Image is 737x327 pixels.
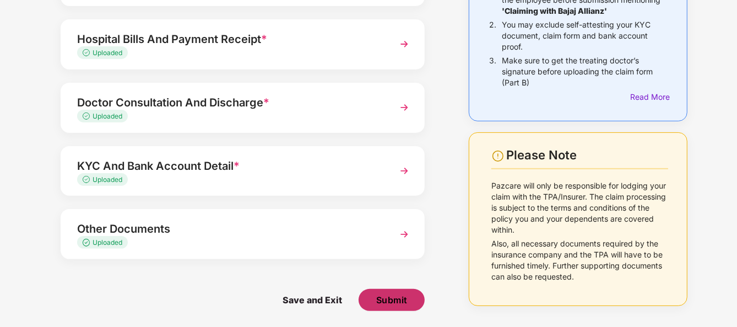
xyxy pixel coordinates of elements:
div: KYC And Bank Account Detail [77,157,381,175]
img: svg+xml;base64,PHN2ZyBpZD0iV2FybmluZ18tXzI0eDI0IiBkYXRhLW5hbWU9Ildhcm5pbmcgLSAyNHgyNCIgeG1sbnM9Im... [491,149,505,163]
img: svg+xml;base64,PHN2ZyBpZD0iTmV4dCIgeG1sbnM9Imh0dHA6Ly93d3cudzMub3JnLzIwMDAvc3ZnIiB3aWR0aD0iMzYiIG... [394,224,414,244]
img: svg+xml;base64,PHN2ZyBpZD0iTmV4dCIgeG1sbnM9Imh0dHA6Ly93d3cudzMub3JnLzIwMDAvc3ZnIiB3aWR0aD0iMzYiIG... [394,98,414,117]
p: 3. [490,55,497,88]
img: svg+xml;base64,PHN2ZyB4bWxucz0iaHR0cDovL3d3dy53My5vcmcvMjAwMC9zdmciIHdpZHRoPSIxMy4zMzMiIGhlaWdodD... [83,112,93,120]
button: Submit [359,289,425,311]
p: Also, all necessary documents required by the insurance company and the TPA will have to be furni... [491,238,668,282]
p: You may exclude self-attesting your KYC document, claim form and bank account proof. [502,19,668,52]
img: svg+xml;base64,PHN2ZyB4bWxucz0iaHR0cDovL3d3dy53My5vcmcvMjAwMC9zdmciIHdpZHRoPSIxMy4zMzMiIGhlaWdodD... [83,176,93,183]
div: Hospital Bills And Payment Receipt [77,30,381,48]
img: svg+xml;base64,PHN2ZyB4bWxucz0iaHR0cDovL3d3dy53My5vcmcvMjAwMC9zdmciIHdpZHRoPSIxMy4zMzMiIGhlaWdodD... [83,239,93,246]
span: Save and Exit [272,289,353,311]
span: Uploaded [93,175,122,184]
p: Pazcare will only be responsible for lodging your claim with the TPA/Insurer. The claim processin... [491,180,668,235]
div: Read More [631,91,668,103]
div: Doctor Consultation And Discharge [77,94,381,111]
p: 2. [490,19,497,52]
img: svg+xml;base64,PHN2ZyB4bWxucz0iaHR0cDovL3d3dy53My5vcmcvMjAwMC9zdmciIHdpZHRoPSIxMy4zMzMiIGhlaWdodD... [83,49,93,56]
span: Submit [376,294,408,306]
div: Other Documents [77,220,381,238]
p: Make sure to get the treating doctor’s signature before uploading the claim form (Part B) [502,55,668,88]
span: Uploaded [93,112,122,120]
span: Uploaded [93,238,122,246]
div: Please Note [506,148,668,163]
img: svg+xml;base64,PHN2ZyBpZD0iTmV4dCIgeG1sbnM9Imh0dHA6Ly93d3cudzMub3JnLzIwMDAvc3ZnIiB3aWR0aD0iMzYiIG... [394,161,414,181]
img: svg+xml;base64,PHN2ZyBpZD0iTmV4dCIgeG1sbnM9Imh0dHA6Ly93d3cudzMub3JnLzIwMDAvc3ZnIiB3aWR0aD0iMzYiIG... [394,34,414,54]
span: Uploaded [93,49,122,57]
b: 'Claiming with Bajaj Allianz' [502,6,608,15]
